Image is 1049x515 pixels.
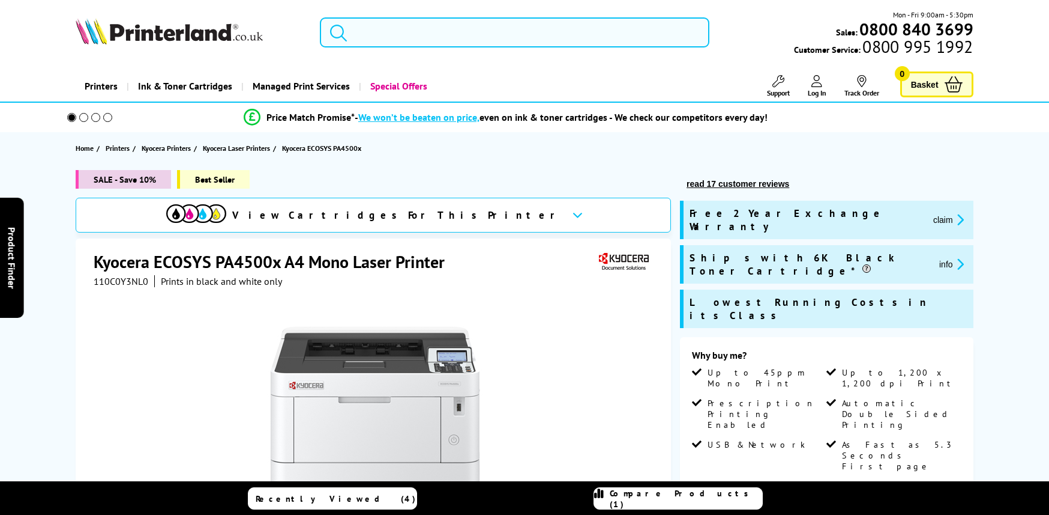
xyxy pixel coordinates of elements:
span: We won’t be beaten on price, [358,111,479,123]
a: Kyocera Laser Printers [203,142,273,154]
a: Basket 0 [900,72,973,97]
i: Prints in black and white only [161,275,282,287]
span: Kyocera ECOSYS PA4500x [282,142,361,154]
span: Automatic Double Sided Printing [842,398,958,430]
span: As Fast as 5.3 Seconds First page [842,439,958,472]
span: Support [767,88,790,97]
a: Kyocera Printers [142,142,194,154]
li: modal_Promise [50,107,961,128]
a: 0800 840 3699 [858,23,973,35]
span: Up to 45ppm Mono Print [708,367,824,389]
button: promo-description [936,257,967,271]
span: Lowest Running Costs in its Class [690,296,967,322]
img: Printerland Logo [76,18,263,44]
span: Prescription Printing Enabled [708,398,824,430]
a: Track Order [844,75,879,97]
div: Why buy me? [692,349,961,367]
span: 0800 995 1992 [861,41,973,52]
span: Kyocera Printers [142,142,191,154]
a: Compare Products (1) [594,487,763,510]
span: Free 2 Year Exchange Warranty [690,207,924,233]
a: Ink & Toner Cartridges [127,71,241,102]
span: Price Match Promise* [266,111,355,123]
img: View Cartridges [166,204,226,223]
img: Kyocera [596,251,651,273]
span: Ink & Toner Cartridges [138,71,232,102]
span: Ships with 6K Black Toner Cartridge* [690,251,930,278]
span: Log In [808,88,826,97]
span: Sales: [836,26,858,38]
span: Recently Viewed (4) [256,493,416,504]
span: SALE - Save 10% [76,170,171,189]
h1: Kyocera ECOSYS PA4500x A4 Mono Laser Printer [94,251,457,273]
span: Up to 1,200 x 1,200 dpi Print [842,367,958,389]
span: Product Finder [6,227,18,288]
a: Support [767,75,790,97]
span: Kyocera Laser Printers [203,142,270,154]
a: Recently Viewed (4) [248,487,417,510]
b: 0800 840 3699 [859,18,973,40]
span: 0 [895,66,910,81]
span: Best Seller [177,170,250,189]
a: Printers [106,142,133,154]
span: Mon - Fri 9:00am - 5:30pm [893,9,973,20]
span: Compare Products (1) [610,488,762,510]
span: Customer Service: [794,41,973,55]
a: Kyocera ECOSYS PA4500x [282,142,364,154]
a: Log In [808,75,826,97]
span: Home [76,142,94,154]
span: Printers [106,142,130,154]
a: Special Offers [359,71,436,102]
div: - even on ink & toner cartridges - We check our competitors every day! [355,111,768,123]
span: USB & Network [708,439,805,450]
a: Home [76,142,97,154]
a: Printerland Logo [76,18,304,47]
a: Managed Print Services [241,71,359,102]
span: 110C0Y3NL0 [94,275,148,287]
button: promo-description [930,213,967,227]
a: Printers [76,71,127,102]
span: Basket [911,76,939,93]
span: View Cartridges For This Printer [232,209,562,222]
button: read 17 customer reviews [683,178,793,189]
